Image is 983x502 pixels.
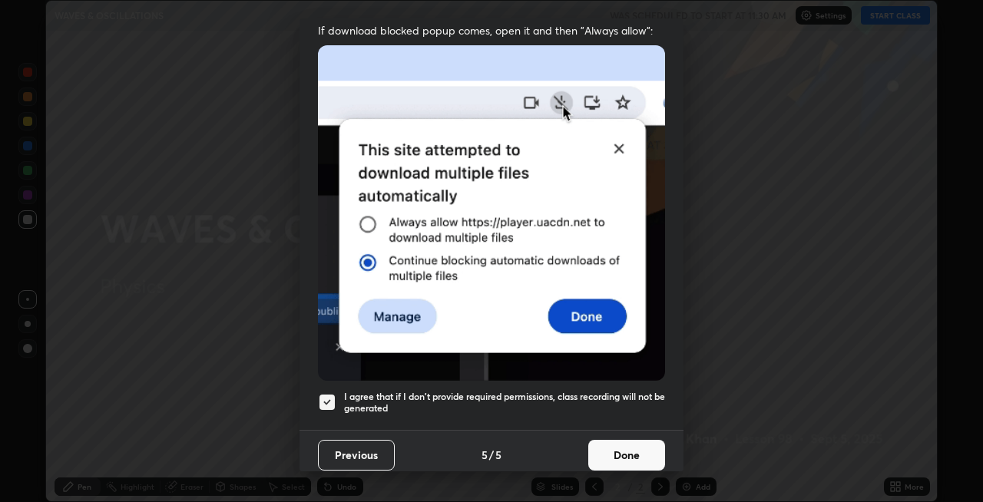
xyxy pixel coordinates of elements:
[495,447,501,463] h4: 5
[318,23,665,38] span: If download blocked popup comes, open it and then "Always allow":
[318,45,665,381] img: downloads-permission-blocked.gif
[344,391,665,414] h5: I agree that if I don't provide required permissions, class recording will not be generated
[318,440,395,471] button: Previous
[588,440,665,471] button: Done
[482,447,488,463] h4: 5
[489,447,494,463] h4: /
